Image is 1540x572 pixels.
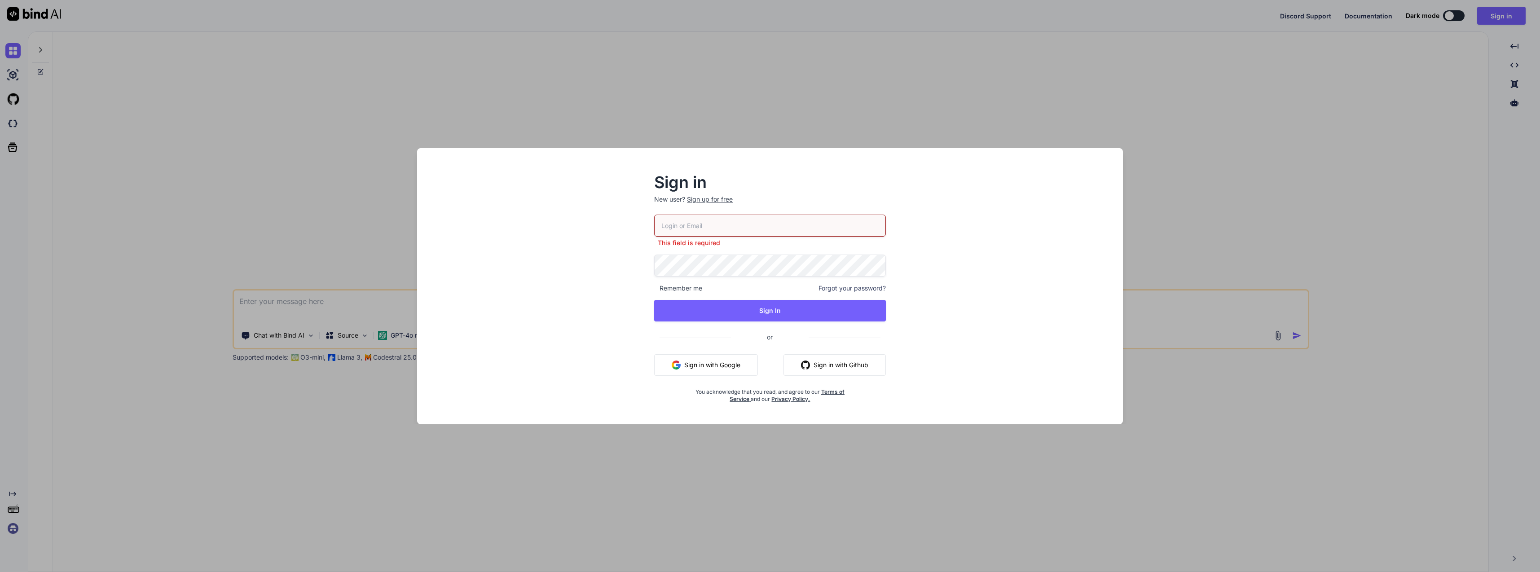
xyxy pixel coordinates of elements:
span: Remember me [654,284,702,293]
a: Terms of Service [730,388,845,402]
img: google [672,361,681,370]
span: or [731,326,809,348]
p: This field is required [654,238,886,247]
div: Sign up for free [687,195,733,204]
img: github [801,361,810,370]
h2: Sign in [654,175,886,189]
input: Login or Email [654,215,886,237]
span: Forgot your password? [818,284,886,293]
p: New user? [654,195,886,215]
button: Sign in with Github [783,354,886,376]
div: You acknowledge that you read, and agree to our and our [693,383,847,403]
button: Sign In [654,300,886,321]
a: Privacy Policy. [771,396,810,402]
button: Sign in with Google [654,354,758,376]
